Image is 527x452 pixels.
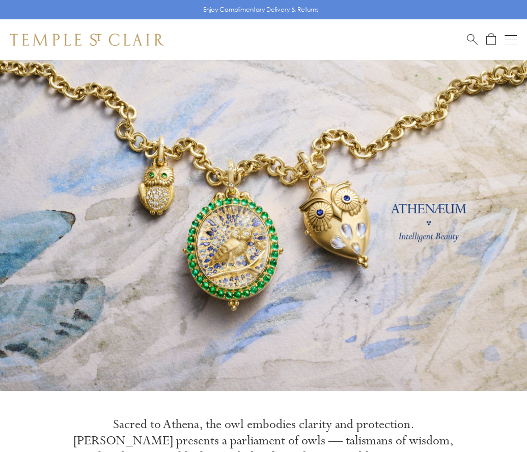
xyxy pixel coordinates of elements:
img: Temple St. Clair [10,34,164,46]
a: Search [467,33,478,46]
p: Enjoy Complimentary Delivery & Returns [203,5,319,15]
button: Open navigation [505,34,517,46]
a: Open Shopping Bag [486,33,496,46]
